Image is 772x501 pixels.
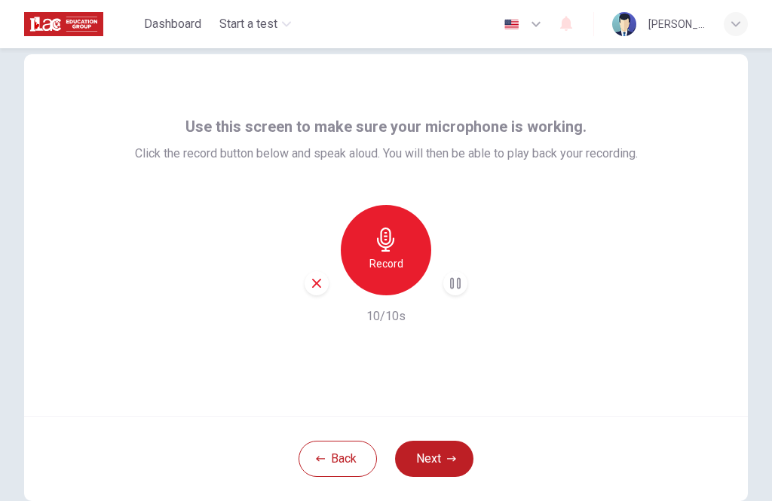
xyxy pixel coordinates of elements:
h6: Record [369,255,403,273]
a: ILAC logo [24,9,138,39]
span: Dashboard [144,15,201,33]
h6: 10/10s [366,307,406,325]
button: Dashboard [138,11,207,38]
button: Next [395,441,473,477]
img: en [502,19,521,30]
span: Use this screen to make sure your microphone is working. [185,115,587,139]
button: Back [299,441,377,477]
button: Record [341,205,431,295]
span: Start a test [219,15,277,33]
img: Profile picture [612,12,636,36]
div: [PERSON_NAME] [648,15,706,33]
img: ILAC logo [24,9,103,39]
span: Click the record button below and speak aloud. You will then be able to play back your recording. [135,145,638,163]
button: Start a test [213,11,297,38]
